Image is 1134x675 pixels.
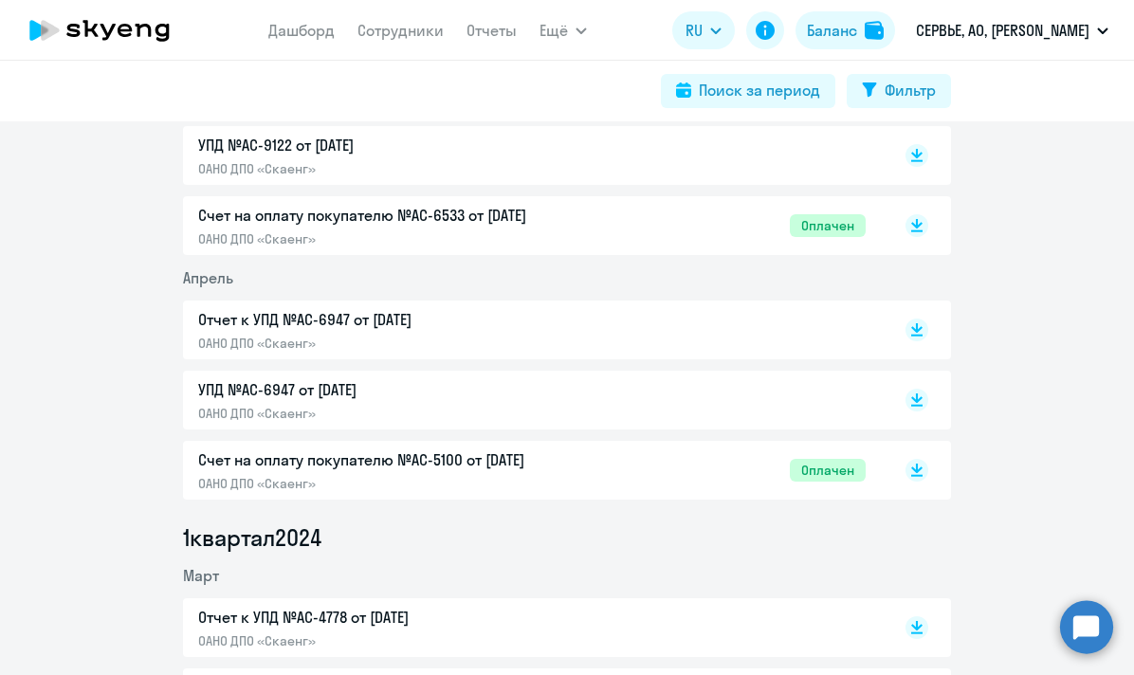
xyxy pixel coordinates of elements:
[672,11,735,49] button: RU
[796,11,895,49] button: Балансbalance
[183,522,951,553] li: 1 квартал 2024
[183,268,233,287] span: Апрель
[198,448,866,492] a: Счет на оплату покупателю №AC-5100 от [DATE]ОАНО ДПО «Скаенг»Оплачен
[198,606,596,629] p: Отчет к УПД №AC-4778 от [DATE]
[198,405,596,422] p: ОАНО ДПО «Скаенг»
[466,21,517,40] a: Отчеты
[847,74,951,108] button: Фильтр
[540,11,587,49] button: Ещё
[198,632,596,649] p: ОАНО ДПО «Скаенг»
[268,21,335,40] a: Дашборд
[198,308,866,352] a: Отчет к УПД №AC-6947 от [DATE]ОАНО ДПО «Скаенг»
[686,19,703,42] span: RU
[198,475,596,492] p: ОАНО ДПО «Скаенг»
[198,230,596,247] p: ОАНО ДПО «Скаенг»
[790,459,866,482] span: Оплачен
[198,134,866,177] a: УПД №AC-9122 от [DATE]ОАНО ДПО «Скаенг»
[198,606,866,649] a: Отчет к УПД №AC-4778 от [DATE]ОАНО ДПО «Скаенг»
[807,19,857,42] div: Баланс
[906,8,1118,53] button: СЕРВЬЕ, АО, [PERSON_NAME]
[198,204,596,227] p: Счет на оплату покупателю №AC-6533 от [DATE]
[661,74,835,108] button: Поиск за период
[198,160,596,177] p: ОАНО ДПО «Скаенг»
[198,134,596,156] p: УПД №AC-9122 от [DATE]
[198,308,596,331] p: Отчет к УПД №AC-6947 от [DATE]
[198,448,596,471] p: Счет на оплату покупателю №AC-5100 от [DATE]
[198,378,866,422] a: УПД №AC-6947 от [DATE]ОАНО ДПО «Скаенг»
[865,21,884,40] img: balance
[885,79,936,101] div: Фильтр
[916,19,1089,42] p: СЕРВЬЕ, АО, [PERSON_NAME]
[790,214,866,237] span: Оплачен
[357,21,444,40] a: Сотрудники
[198,335,596,352] p: ОАНО ДПО «Скаенг»
[699,79,820,101] div: Поиск за период
[183,566,219,585] span: Март
[198,204,866,247] a: Счет на оплату покупателю №AC-6533 от [DATE]ОАНО ДПО «Скаенг»Оплачен
[540,19,568,42] span: Ещё
[198,378,596,401] p: УПД №AC-6947 от [DATE]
